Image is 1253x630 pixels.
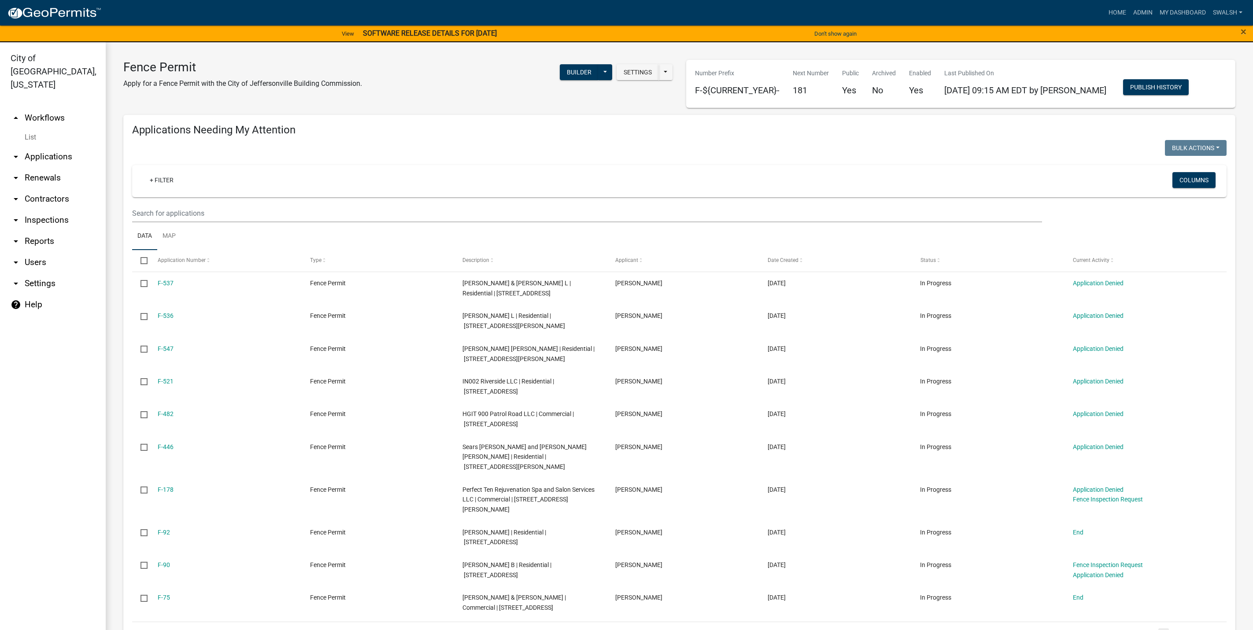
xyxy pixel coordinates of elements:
h5: No [872,85,896,96]
h5: F-${CURRENT_YEAR}- [695,85,780,96]
span: In Progress [920,486,951,493]
i: arrow_drop_down [11,151,21,162]
span: Sears Hannah Brooke and Ellis Drew Mitchell | Residential | 4050 Williams Crossing Way Jeffersonv... [462,443,587,471]
a: My Dashboard [1156,4,1209,21]
p: Apply for a Fence Permit with the City of Jeffersonville Building Commission. [123,78,362,89]
a: Data [132,222,157,251]
span: David Hoffmann [615,280,662,287]
span: Taylor Codi L | Residential | 2405 Cornwell Dr [462,312,565,329]
span: Date Created [768,257,798,263]
span: × [1241,26,1246,38]
a: swalsh [1209,4,1246,21]
a: Application Denied [1073,312,1124,319]
a: F-75 [158,594,170,601]
a: F-482 [158,410,174,417]
a: F-536 [158,312,174,319]
i: arrow_drop_down [11,257,21,268]
datatable-header-cell: Select [132,250,149,271]
datatable-header-cell: Current Activity [1064,250,1217,271]
span: Kevin Strong [615,312,662,319]
h3: Fence Permit [123,60,362,75]
a: Map [157,222,181,251]
span: 08/11/2022 [768,529,786,536]
span: Scroggins Brian & Jennifer | Commercial | 1908 Dutch Lane [462,594,566,611]
a: Application Denied [1073,486,1124,493]
span: Description [462,257,489,263]
button: Bulk Actions [1165,140,1227,156]
span: Fence Permit [310,280,346,287]
i: arrow_drop_down [11,278,21,289]
a: F-178 [158,486,174,493]
p: Number Prefix [695,69,780,78]
datatable-header-cell: Status [912,250,1064,271]
datatable-header-cell: Application Number [149,250,301,271]
span: Fence Permit [310,486,346,493]
span: Erin M. Shaughnessy [615,345,662,352]
span: 08/10/2022 [768,561,786,568]
span: In Progress [920,529,951,536]
a: Application Denied [1073,378,1124,385]
span: In Progress [920,594,951,601]
button: Close [1241,26,1246,37]
span: Fence Permit [310,410,346,417]
a: Application Denied [1073,443,1124,450]
span: 03/28/2024 [768,378,786,385]
span: IN002 Riverside LLC | Residential | 415 E Riverside Drive, Jeffersonville, IN [462,378,554,395]
span: Applicant [615,257,638,263]
p: Enabled [909,69,931,78]
i: arrow_drop_down [11,215,21,225]
span: Fence Permit [310,312,346,319]
p: Archived [872,69,896,78]
a: Home [1105,4,1130,21]
span: Application Number [158,257,206,263]
span: 11/10/2022 [768,486,786,493]
a: Application Denied [1073,571,1124,578]
a: Fence Inspection Request [1073,496,1143,503]
a: F-90 [158,561,170,568]
span: Wilson Lindsay B | Residential | 6014 Cookie Dr, Charlestown, IN 47111 [462,561,551,578]
a: Application Denied [1073,345,1124,352]
input: Search for applications [132,204,1042,222]
datatable-header-cell: Description [454,250,606,271]
button: Don't show again [811,26,860,41]
span: Chandni Dhanjal [615,378,662,385]
span: Drew Ellis [615,443,662,450]
strong: SOFTWARE RELEASE DETAILS FOR [DATE] [363,29,497,37]
a: View [338,26,358,41]
span: Status [920,257,935,263]
p: Last Published On [944,69,1106,78]
span: Mary Frey [615,529,662,536]
span: In Progress [920,410,951,417]
wm-modal-confirm: Workflow Publish History [1123,84,1189,91]
span: In Progress [920,561,951,568]
h5: Yes [842,85,859,96]
span: Fence Permit [310,529,346,536]
a: F-446 [158,443,174,450]
span: Fence Permit [310,378,346,385]
button: Settings [617,64,659,80]
span: Perfect Ten Rejuvenation Spa and Salon Services LLC | Commercial | 320 W. Gordon Gutman [462,486,595,513]
span: Fence Permit [310,345,346,352]
span: [DATE] 09:15 AM EDT by [PERSON_NAME] [944,85,1106,96]
datatable-header-cell: Type [302,250,454,271]
span: In Progress [920,312,951,319]
span: 02/06/2024 [768,410,786,417]
a: F-547 [158,345,174,352]
a: F-92 [158,529,170,536]
span: Tilton Nancy | Residential | 3541 Peach Tree Street [462,529,546,546]
h4: Applications Needing My Attention [132,124,1227,136]
span: 04/26/2024 [768,280,786,287]
span: HGIT 900 Patrol Road LLC | Commercial | 8383 158th Avenue NE # 280, Redmond, WA 98052 [462,410,574,427]
i: help [11,299,21,310]
span: Shaughnessy Erin Marie | Residential | 8006 Stacy Springs Blvd, Charlestown, IN 47111 [462,345,595,362]
a: Application Denied [1073,410,1124,417]
span: Current Activity [1073,257,1109,263]
i: arrow_drop_down [11,194,21,204]
span: Fence Permit [310,561,346,568]
span: Fence Permit [310,594,346,601]
i: arrow_drop_down [11,236,21,247]
p: Next Number [793,69,829,78]
button: Columns [1172,172,1216,188]
a: Application Denied [1073,280,1124,287]
i: arrow_drop_up [11,113,21,123]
